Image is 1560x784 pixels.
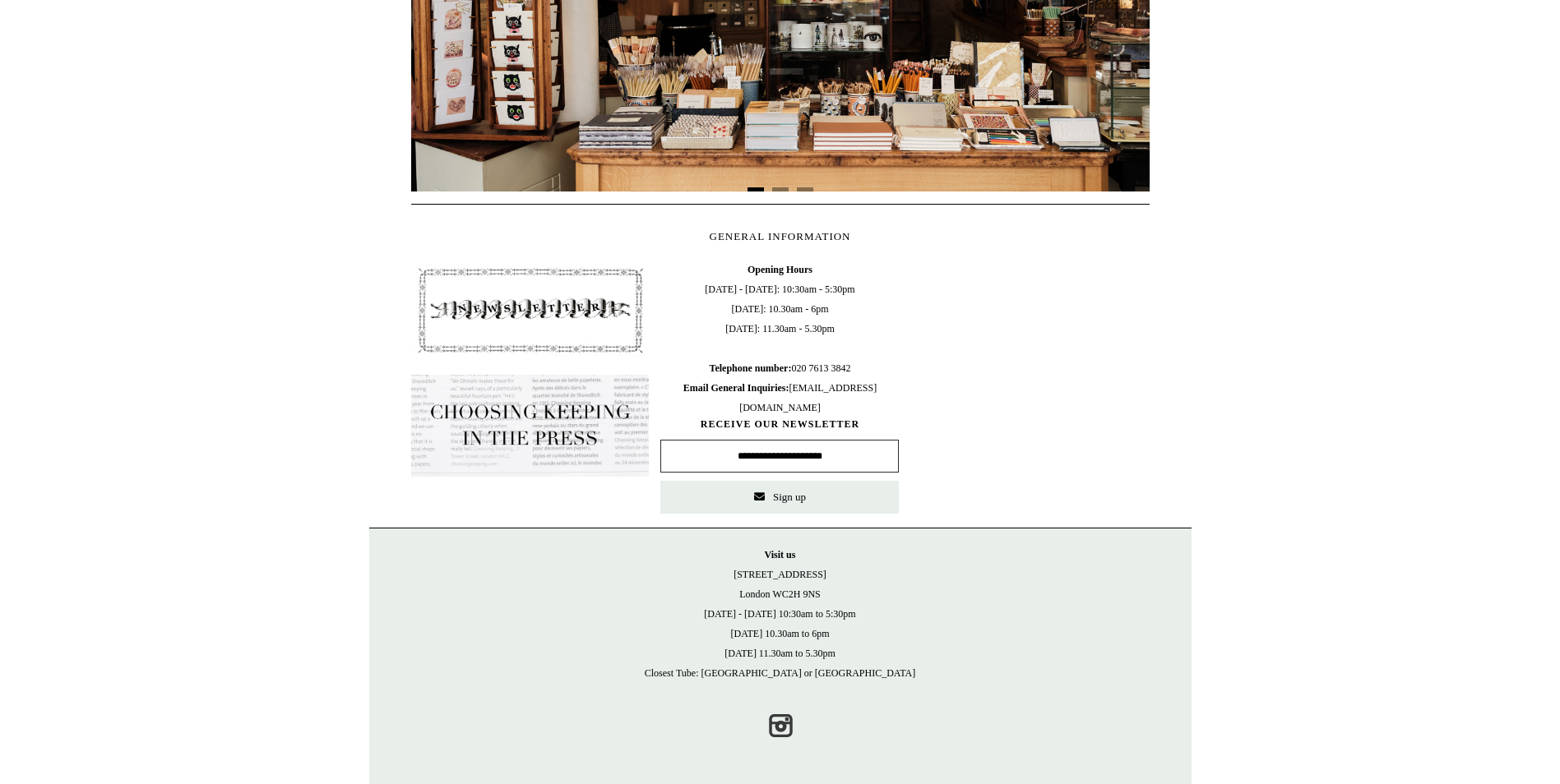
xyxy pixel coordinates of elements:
[748,264,812,275] b: Opening Hours
[411,260,650,362] img: pf-4db91bb9--1305-Newsletter-Button_1200x.jpg
[748,187,764,191] button: Page 1
[910,260,1149,506] iframe: google_map
[710,362,792,374] b: Telephone number
[762,708,799,744] a: Instagram
[660,417,899,431] span: RECEIVE OUR NEWSLETTER
[765,549,796,560] strong: Visit us
[660,481,899,514] button: Sign up
[386,545,1175,683] p: [STREET_ADDRESS] London WC2H 9NS [DATE] - [DATE] 10:30am to 5:30pm [DATE] 10.30am to 6pm [DATE] 1...
[411,375,650,477] img: pf-635a2b01-aa89-4342-bbcd-4371b60f588c--In-the-press-Button_1200x.jpg
[660,260,899,417] span: [DATE] - [DATE]: 10:30am - 5:30pm [DATE]: 10.30am - 6pm [DATE]: 11.30am - 5.30pm 020 7613 3842
[788,362,791,374] b: :
[797,187,813,191] button: Page 3
[773,491,806,503] span: Sign up
[683,382,877,413] span: [EMAIL_ADDRESS][DOMAIN_NAME]
[683,382,789,394] b: Email General Inquiries:
[772,187,789,191] button: Page 2
[710,230,851,242] span: GENERAL INFORMATION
